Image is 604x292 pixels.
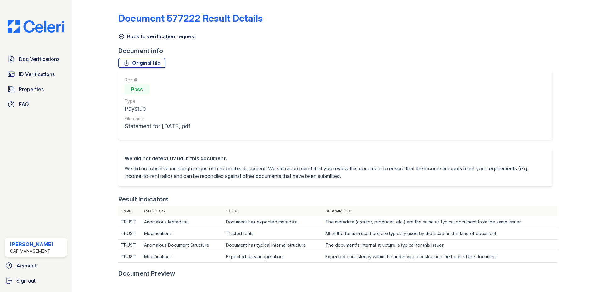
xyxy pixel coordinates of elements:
[142,216,223,228] td: Anomalous Metadata
[125,104,190,113] div: Paystub
[118,269,175,278] div: Document Preview
[125,155,546,162] div: We did not detect fraud in this document.
[125,165,546,180] p: We did not observe meaningful signs of fraud in this document. We still recommend that you review...
[118,240,142,251] td: TRUST
[223,240,323,251] td: Document has typical internal structure
[142,228,223,240] td: Modifications
[19,70,55,78] span: ID Verifications
[118,47,557,55] div: Document info
[142,251,223,263] td: Modifications
[10,248,53,254] div: CAF Management
[118,228,142,240] td: TRUST
[323,216,557,228] td: The metadata (creator, producer, etc.) are the same as typical document from the same issuer.
[10,240,53,248] div: [PERSON_NAME]
[5,68,67,80] a: ID Verifications
[118,195,169,204] div: Result Indicators
[3,20,69,33] img: CE_Logo_Blue-a8612792a0a2168367f1c8372b55b34899dd931a85d93a1a3d3e32e68fde9ad4.png
[19,55,59,63] span: Doc Verifications
[19,101,29,108] span: FAQ
[16,262,36,269] span: Account
[3,274,69,287] a: Sign out
[223,206,323,216] th: Title
[125,84,150,94] div: Pass
[19,85,44,93] span: Properties
[142,206,223,216] th: Category
[323,228,557,240] td: All of the fonts in use here are typically used by the issuer in this kind of document.
[118,216,142,228] td: TRUST
[125,116,190,122] div: File name
[118,13,263,24] a: Document 577222 Result Details
[5,53,67,65] a: Doc Verifications
[323,251,557,263] td: Expected consistency within the underlying construction methods of the document.
[125,122,190,131] div: Statement for [DATE].pdf
[118,58,165,68] a: Original file
[223,228,323,240] td: Trusted fonts
[223,216,323,228] td: Document has expected metadata
[118,251,142,263] td: TRUST
[223,251,323,263] td: Expected stream operations
[323,206,557,216] th: Description
[118,206,142,216] th: Type
[125,98,190,104] div: Type
[5,98,67,111] a: FAQ
[5,83,67,96] a: Properties
[125,77,190,83] div: Result
[323,240,557,251] td: The document's internal structure is typical for this issuer.
[142,240,223,251] td: Anomalous Document Structure
[16,277,36,284] span: Sign out
[118,33,196,40] a: Back to verification request
[3,259,69,272] a: Account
